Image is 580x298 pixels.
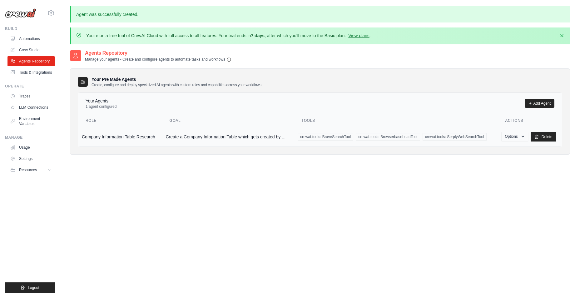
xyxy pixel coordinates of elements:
[294,114,498,127] th: Tools
[7,45,55,55] a: Crew Studio
[7,67,55,77] a: Tools & Integrations
[78,114,162,127] th: Role
[5,282,55,293] button: Logout
[502,132,528,141] button: Options
[251,33,265,38] strong: 7 days
[7,91,55,101] a: Traces
[86,32,371,39] p: You're on a free trial of CrewAI Cloud with full access to all features. Your trial ends in , aft...
[28,285,39,290] span: Logout
[7,165,55,175] button: Resources
[298,133,353,141] span: crewai-tools: BraveSearchTool
[92,82,261,87] p: Create, configure and deploy specialized AI agents with custom roles and capabilities across your...
[525,99,554,108] a: Add Agent
[356,133,420,141] span: crewai-tools: BrowserbaseLoadTool
[162,114,294,127] th: Goal
[531,132,556,142] a: Delete
[7,34,55,44] a: Automations
[19,167,37,172] span: Resources
[5,26,55,31] div: Build
[85,57,231,62] p: Manage your agents - Create and configure agents to automate tasks and workflows
[7,56,55,66] a: Agents Repository
[7,142,55,152] a: Usage
[70,6,570,22] p: Agent was successfully created.
[5,84,55,89] div: Operate
[86,104,116,109] p: 1 agent configured
[348,33,369,38] a: View plans
[5,8,36,18] img: Logo
[86,98,116,104] h4: Your Agents
[7,102,55,112] a: LLM Connections
[423,133,487,141] span: crewai-tools: SerplyWebSearchTool
[498,114,562,127] th: Actions
[5,135,55,140] div: Manage
[85,49,231,57] h2: Agents Repository
[7,154,55,164] a: Settings
[162,127,294,147] td: Create a Company Information Table which gets created by ...
[7,114,55,129] a: Environment Variables
[92,76,261,87] h3: Your Pre Made Agents
[78,127,162,147] td: Company Information Table Research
